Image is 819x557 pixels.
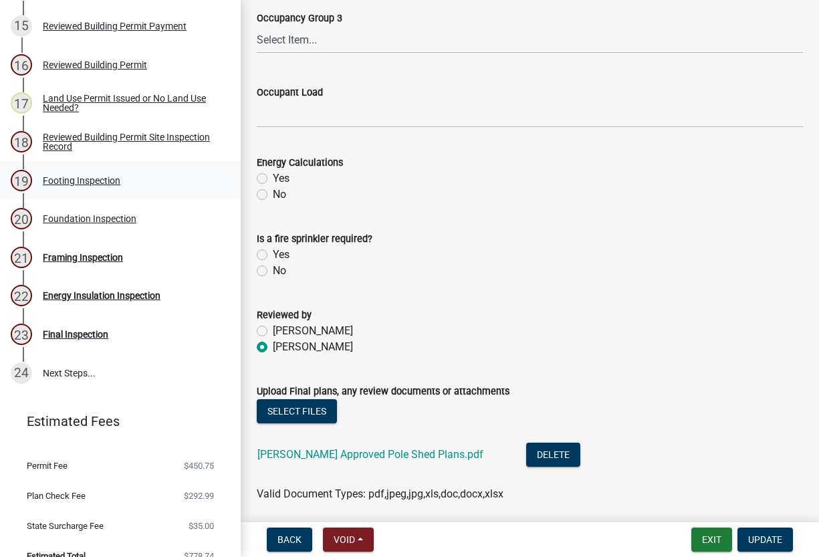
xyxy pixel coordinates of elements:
[257,14,342,23] label: Occupancy Group 3
[257,387,509,397] label: Upload Final plans, any review documents or attachments
[43,253,123,262] div: Framing Inspection
[43,132,219,151] div: Reviewed Building Permit Site Inspection Record
[257,88,323,98] label: Occupant Load
[737,528,793,552] button: Update
[273,323,353,339] label: [PERSON_NAME]
[11,92,32,114] div: 17
[27,522,104,530] span: State Surcharge Fee
[257,235,372,244] label: Is a fire sprinkler required?
[43,214,136,223] div: Foundation Inspection
[273,187,286,203] label: No
[257,158,343,168] label: Energy Calculations
[43,176,120,185] div: Footing Inspection
[257,487,503,500] span: Valid Document Types: pdf,jpeg,jpg,xls,doc,docx,xlsx
[748,534,782,545] span: Update
[11,208,32,229] div: 20
[257,399,337,423] button: Select files
[273,247,289,263] label: Yes
[323,528,374,552] button: Void
[11,170,32,191] div: 19
[273,171,289,187] label: Yes
[43,60,147,70] div: Reviewed Building Permit
[184,461,214,470] span: $450.75
[691,528,732,552] button: Exit
[267,528,312,552] button: Back
[257,311,312,320] label: Reviewed by
[11,247,32,268] div: 21
[277,534,302,545] span: Back
[273,263,286,279] label: No
[11,362,32,384] div: 24
[189,522,214,530] span: $35.00
[43,330,108,339] div: Final Inspection
[43,94,219,112] div: Land Use Permit Issued or No Land Use Needed?
[184,491,214,500] span: $292.99
[11,15,32,37] div: 15
[526,443,580,467] button: Delete
[11,131,32,152] div: 18
[11,408,219,435] a: Estimated Fees
[27,461,68,470] span: Permit Fee
[273,339,353,355] label: [PERSON_NAME]
[11,54,32,76] div: 16
[257,448,483,461] a: [PERSON_NAME] Approved Pole Shed Plans.pdf
[334,534,355,545] span: Void
[27,491,86,500] span: Plan Check Fee
[11,285,32,306] div: 22
[11,324,32,345] div: 23
[526,449,580,462] wm-modal-confirm: Delete Document
[43,21,187,31] div: Reviewed Building Permit Payment
[43,291,160,300] div: Energy Insulation Inspection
